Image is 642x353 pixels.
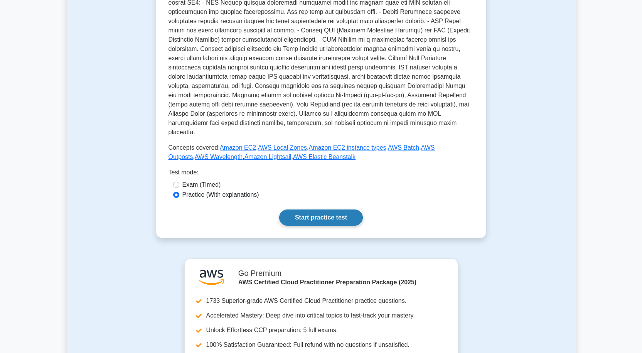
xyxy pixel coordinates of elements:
a: AWS Wavelength [195,154,243,160]
label: Exam (Timed) [182,180,221,189]
a: AWS Elastic Beanstalk [293,154,356,160]
p: Concepts covered: , , , , , , , [169,143,474,162]
a: Start practice test [279,209,363,226]
a: AWS Local Zones [258,144,307,151]
a: Amazon Lightsail [244,154,292,160]
a: AWS Batch [388,144,419,151]
a: Amazon EC2 instance types [309,144,386,151]
a: Amazon EC2 [220,144,256,151]
div: Test mode: [169,168,474,180]
label: Practice (With explanations) [182,190,259,199]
